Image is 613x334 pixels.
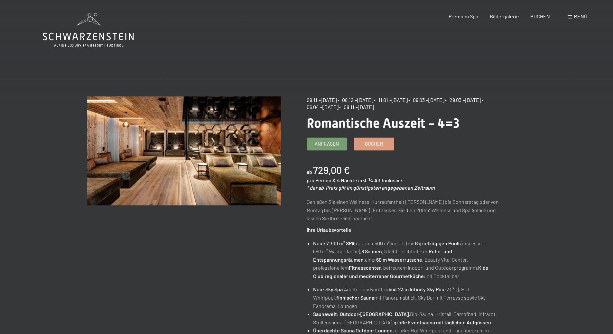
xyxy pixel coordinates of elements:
[307,169,312,175] span: ab
[313,248,452,263] strong: Ruhe- und Entspannungsräumen,
[307,138,347,150] a: Anfragen
[313,310,500,326] li: Bio-Sauna, Kristall-Dampfbad, Infrarot-Stollensauna, [GEOGRAPHIC_DATA],
[394,319,491,325] strong: große Eventsauna mit täglichen Aufgüssen
[307,227,351,233] strong: Ihre Urlaubsvorteile
[307,185,435,191] em: * der ab-Preis gilt im günstigsten angegebenen Zeitraum
[339,104,374,110] span: • 08.11.–[DATE]
[408,97,444,103] span: • 08.03.–[DATE]
[490,13,519,19] a: Bildergalerie
[87,96,281,205] img: Romantische Auszeit - 4=3
[358,177,402,183] span: inkl. ¾ All-Inclusive
[313,285,500,310] li: (Adults Only Rooftop) (31 °C), Hot Whirlpool, mit Panoramablick, Sky Bar mit Terrasse sowie Sky P...
[365,140,383,147] span: Buchen
[574,13,587,19] span: Menü
[449,13,478,19] a: Premium Spa
[315,140,339,147] span: Anfragen
[374,97,408,103] span: • 11.01.–[DATE]
[530,13,550,19] a: BUCHEN
[307,177,336,183] span: pro Person &
[325,273,424,279] strong: regionaler und mediterraner Gourmetküche
[361,248,382,254] strong: 8 Saunen
[307,198,501,222] p: Genießen Sie einen Wellness-Kurzaufenthalt [PERSON_NAME] bis Donnerstag oder von Montag bis [PERS...
[313,286,343,292] strong: Neu: Sky Spa
[313,327,393,333] strong: Überdachte Sauna Outdoor Lounge
[354,138,394,150] a: Buchen
[313,240,355,246] strong: Neue 7.700 m² SPA
[307,116,460,131] span: Romantische Auszeit - 4=3
[313,311,410,317] strong: Saunawelt: Outdoor-[GEOGRAPHIC_DATA],
[337,177,357,183] span: 4 Nächte
[338,97,373,103] span: • 08.12.–[DATE]
[376,257,422,263] strong: 60 m Wasserrutsche
[313,239,500,280] li: (davon 5.500 m² indoor) mit (insgesamt 680 m² Wasserfläche), , 8 lichtdurchfluteten einer , Beaut...
[336,294,374,301] strong: finnischer Sauna
[313,164,350,176] b: 729,00 €
[313,265,488,279] strong: Kids Club
[445,97,481,103] span: • 29.03.–[DATE]
[349,265,381,271] strong: Fitnesscenter
[390,286,446,292] strong: mit 23 m Infinity Sky Pool
[307,97,337,103] span: 09.11.–[DATE]
[415,240,461,246] strong: 6 großzügigen Pools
